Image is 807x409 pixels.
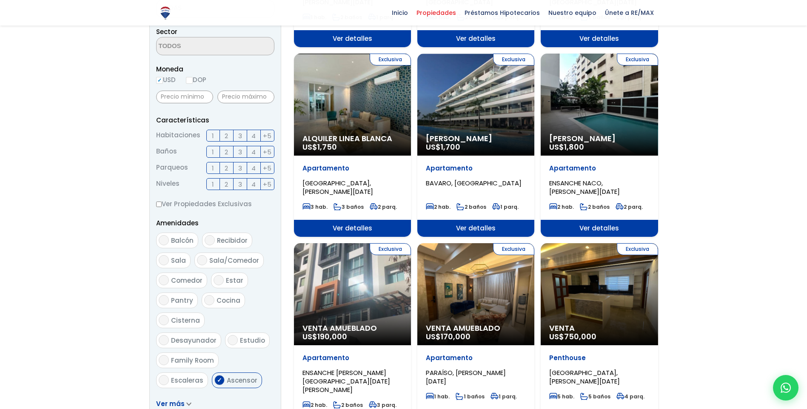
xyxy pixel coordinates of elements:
input: USD [156,77,163,84]
input: Recibidor [205,235,215,245]
span: +5 [263,163,271,173]
span: 3 [238,163,242,173]
span: 2 hab. [549,203,574,210]
p: Apartamento [302,164,402,173]
span: Exclusiva [493,54,534,65]
span: PARAÍSO, [PERSON_NAME][DATE] [426,368,506,386]
span: 3 [238,147,242,157]
span: 750,000 [564,331,596,342]
span: [GEOGRAPHIC_DATA], [PERSON_NAME][DATE] [549,368,620,386]
a: Exclusiva [PERSON_NAME] US$1,700 Apartamento BAVARO, [GEOGRAPHIC_DATA] 2 hab. 2 baños 1 parq. Ver... [417,54,534,237]
span: 1,800 [564,142,584,152]
span: ENSANCHE [PERSON_NAME][GEOGRAPHIC_DATA][DATE][PERSON_NAME] [302,368,390,394]
span: 2 baños [456,203,486,210]
span: Ver detalles [541,220,658,237]
span: 3 [238,179,242,190]
span: Sala [171,256,186,265]
span: US$ [302,331,347,342]
a: Exclusiva [PERSON_NAME] US$1,800 Apartamento ENSANCHE NACO, [PERSON_NAME][DATE] 2 hab. 2 baños 2 ... [541,54,658,237]
span: 3 [238,131,242,141]
p: Apartamento [549,164,649,173]
span: 170,000 [441,331,471,342]
span: 1 baños [456,393,485,400]
span: 1 [212,163,214,173]
textarea: Search [157,37,239,56]
span: 4 parq. [616,393,644,400]
span: Ver más [156,399,185,408]
span: ENSANCHE NACO, [PERSON_NAME][DATE] [549,179,620,196]
span: 4 [251,179,256,190]
span: Ascensor [227,376,257,385]
span: US$ [302,142,337,152]
span: 1 hab. [426,393,450,400]
input: Escaleras [159,375,169,385]
span: 3 parq. [369,401,396,409]
span: Ver detalles [294,30,411,47]
span: Exclusiva [370,54,411,65]
span: US$ [549,142,584,152]
label: DOP [186,74,206,85]
span: [GEOGRAPHIC_DATA], [PERSON_NAME][DATE] [302,179,373,196]
span: +5 [263,131,271,141]
span: Balcón [171,236,194,245]
span: Ver detalles [541,30,658,47]
span: Moneda [156,64,274,74]
span: Exclusiva [617,54,658,65]
span: [PERSON_NAME] [549,134,649,143]
span: Parqueos [156,162,188,174]
span: 3 baños [334,203,364,210]
span: 2 parq. [370,203,397,210]
span: [PERSON_NAME] [426,134,526,143]
span: Family Room [171,356,214,365]
span: 2 hab. [302,401,327,409]
span: Sector [156,27,177,36]
span: Exclusiva [370,243,411,255]
span: Habitaciones [156,130,200,142]
span: Baños [156,146,177,158]
span: 1 [212,131,214,141]
span: 190,000 [317,331,347,342]
span: 1 parq. [490,393,517,400]
span: 4 [251,131,256,141]
span: 1,700 [441,142,460,152]
span: 2 parq. [616,203,643,210]
input: Estudio [228,335,238,345]
span: Alquiler Linea Blanca [302,134,402,143]
span: Propiedades [412,6,460,19]
input: Family Room [159,355,169,365]
span: 1,750 [317,142,337,152]
span: Recibidor [217,236,248,245]
span: 2 [225,147,228,157]
p: Penthouse [549,354,649,362]
input: DOP [186,77,193,84]
span: 2 [225,131,228,141]
span: +5 [263,147,271,157]
span: Estar [226,276,243,285]
span: US$ [426,331,471,342]
span: 2 [225,163,228,173]
input: Precio máximo [217,91,274,103]
input: Sala [159,255,169,265]
span: Ver detalles [417,220,534,237]
span: 3 hab. [302,203,328,210]
span: BAVARO, [GEOGRAPHIC_DATA] [426,179,522,187]
span: 5 hab. [549,393,574,400]
p: Amenidades [156,218,274,228]
span: 1 [212,179,214,190]
span: Desayunador [171,336,217,345]
input: Balcón [159,235,169,245]
span: 2 baños [580,203,610,210]
span: Exclusiva [493,243,534,255]
input: Cocina [204,295,214,305]
span: +5 [263,179,271,190]
p: Apartamento [426,354,526,362]
span: Venta Amueblado [302,324,402,332]
span: 2 hab. [426,203,451,210]
span: Pantry [171,296,193,305]
a: Exclusiva Alquiler Linea Blanca US$1,750 Apartamento [GEOGRAPHIC_DATA], [PERSON_NAME][DATE] 3 hab... [294,54,411,237]
span: Nuestro equipo [544,6,601,19]
span: Ver detalles [417,30,534,47]
span: 1 parq. [492,203,519,210]
span: 2 [225,179,228,190]
span: Estudio [240,336,265,345]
